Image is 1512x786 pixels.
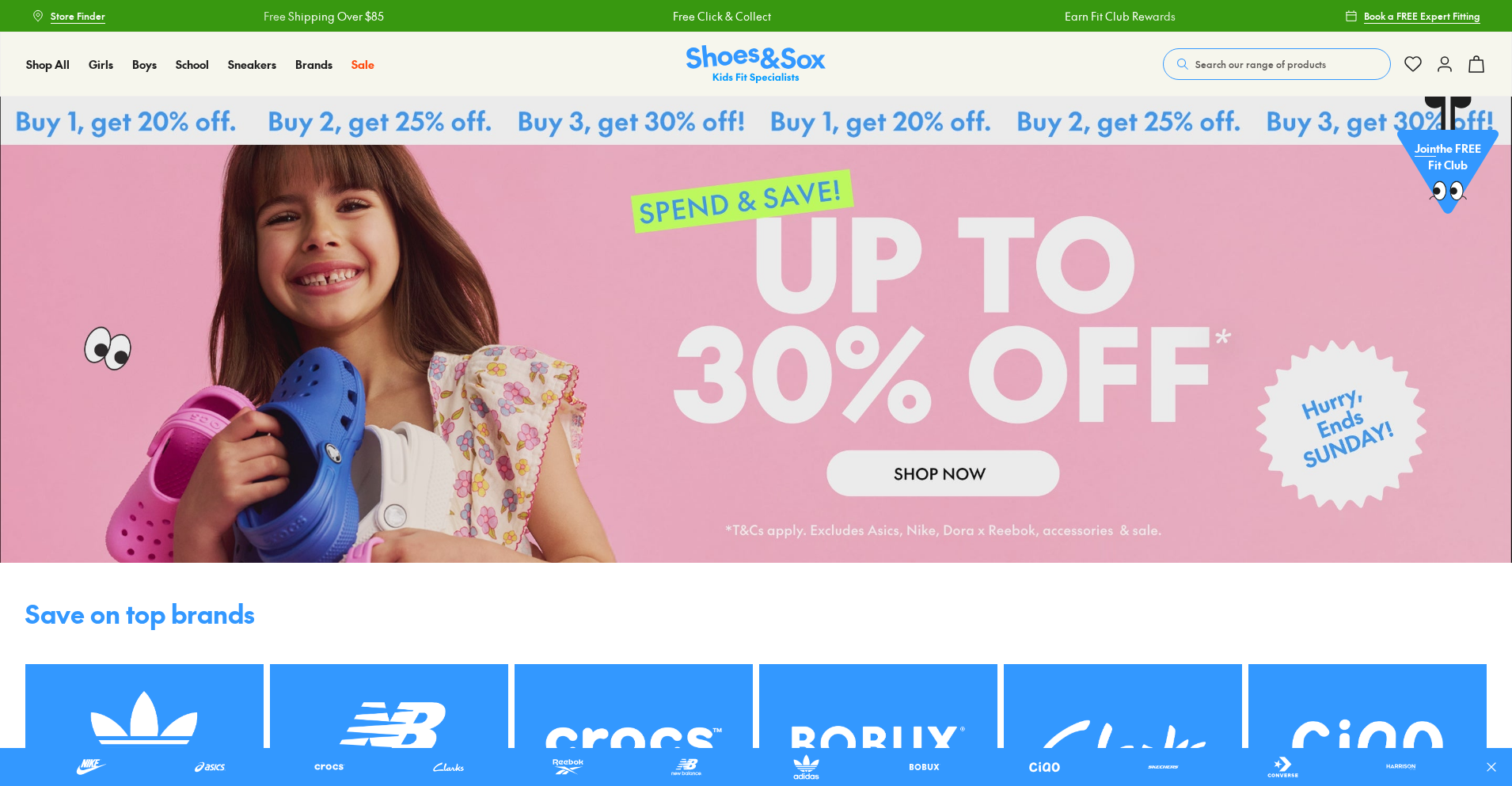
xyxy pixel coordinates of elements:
[672,8,770,25] a: Free Click & Collect
[1415,140,1436,156] span: Join
[228,56,276,73] a: Sneakers
[686,45,826,84] img: SNS_Logo_Responsive.svg
[89,56,113,73] a: Girls
[351,56,374,72] span: Sale
[295,56,332,72] span: Brands
[1364,9,1480,23] span: Book a FREE Expert Fitting
[1065,8,1176,25] a: Earn Fit Club Rewards
[26,56,70,73] a: Shop All
[351,56,374,73] a: Sale
[1345,2,1480,30] a: Book a FREE Expert Fitting
[176,56,209,72] span: School
[132,56,157,72] span: Boys
[132,56,157,73] a: Boys
[1195,57,1326,71] span: Search our range of products
[228,56,276,72] span: Sneakers
[686,45,826,84] a: Shoes & Sox
[26,56,70,72] span: Shop All
[176,56,209,73] a: School
[295,56,332,73] a: Brands
[1397,127,1499,186] p: the FREE Fit Club
[263,8,383,25] a: Free Shipping Over $85
[1397,96,1499,222] a: Jointhe FREE Fit Club
[32,2,105,30] a: Store Finder
[89,56,113,72] span: Girls
[1163,48,1391,80] button: Search our range of products
[51,9,105,23] span: Store Finder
